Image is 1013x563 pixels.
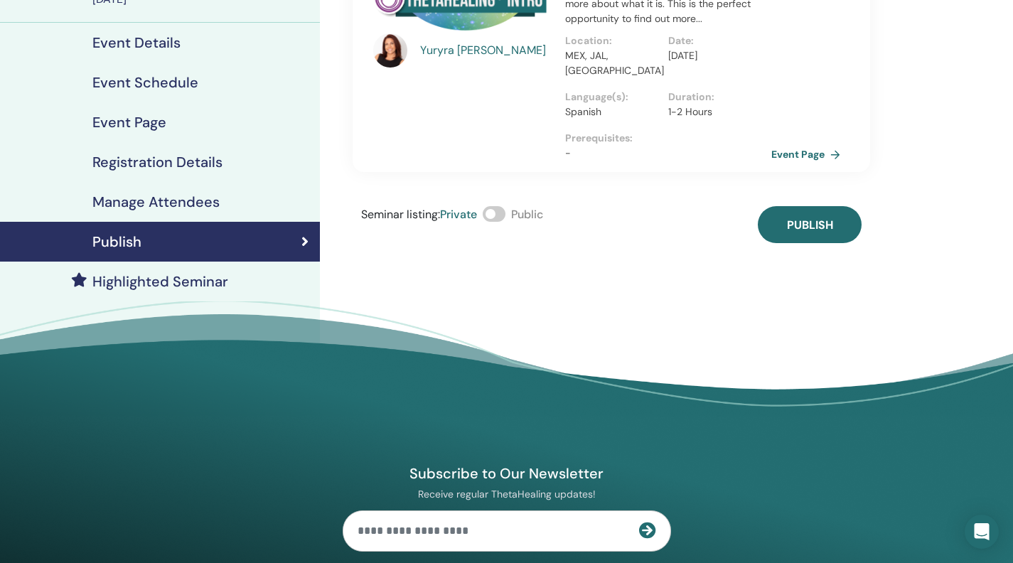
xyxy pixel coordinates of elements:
[440,207,477,222] span: Private
[668,104,763,119] p: 1-2 Hours
[92,233,141,250] h4: Publish
[565,131,771,146] p: Prerequisites :
[343,488,671,500] p: Receive regular ThetaHealing updates!
[565,90,660,104] p: Language(s) :
[565,104,660,119] p: Spanish
[92,154,223,171] h4: Registration Details
[92,193,220,210] h4: Manage Attendees
[92,74,198,91] h4: Event Schedule
[92,114,166,131] h4: Event Page
[668,48,763,63] p: [DATE]
[758,206,862,243] button: Publish
[361,207,440,222] span: Seminar listing :
[565,146,771,161] p: -
[668,90,763,104] p: Duration :
[420,42,552,59] a: Yuryra [PERSON_NAME]
[511,207,543,222] span: Public
[668,33,763,48] p: Date :
[343,464,671,483] h4: Subscribe to Our Newsletter
[787,218,833,232] span: Publish
[92,273,228,290] h4: Highlighted Seminar
[92,34,181,51] h4: Event Details
[771,144,846,165] a: Event Page
[965,515,999,549] div: Open Intercom Messenger
[373,33,407,68] img: default.jpg
[565,48,660,78] p: MEX, JAL, [GEOGRAPHIC_DATA]
[565,33,660,48] p: Location :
